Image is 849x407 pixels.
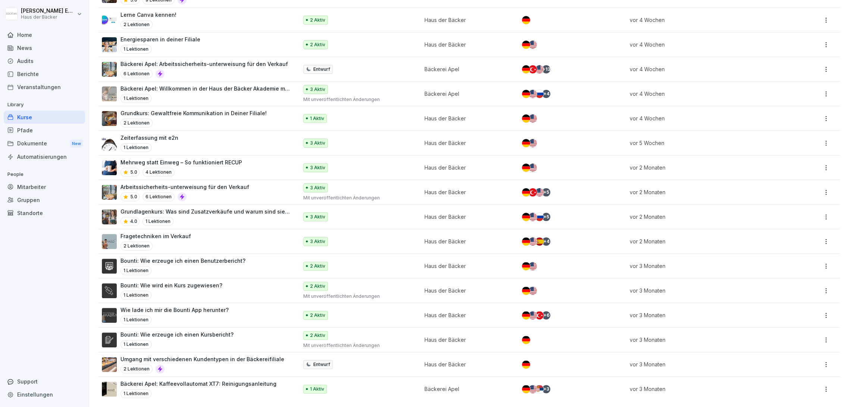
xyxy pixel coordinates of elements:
[120,134,178,142] p: Zeiterfassung mit e2n
[630,237,777,245] p: vor 2 Monaten
[303,195,412,201] p: Mit unveröffentlichten Änderungen
[102,86,117,101] img: q9sahz27cr80k0viuyzdhycv.png
[310,263,325,269] p: 2 Aktiv
[535,90,543,98] img: ru.svg
[630,360,777,368] p: vor 3 Monaten
[4,81,85,94] a: Veranstaltungen
[4,99,85,111] p: Library
[522,114,530,123] img: de.svg
[102,185,117,200] img: yeffnw300mu4l5mkaga27okm.png
[102,209,117,224] img: lhzfgsgbkqkg9hjqrwhcr9hs.png
[120,266,151,275] p: 1 Lektionen
[630,262,777,270] p: vor 3 Monaten
[522,237,530,246] img: de.svg
[630,311,777,319] p: vor 3 Monaten
[120,11,176,19] p: Lerne Canva kennen!
[542,188,550,196] div: + 5
[310,214,325,220] p: 3 Aktiv
[424,262,510,270] p: Haus der Bäcker
[120,20,153,29] p: 2 Lektionen
[630,114,777,122] p: vor 4 Wochen
[424,213,510,221] p: Haus der Bäcker
[529,114,537,123] img: us.svg
[120,355,284,363] p: Umgang mit verschiedenen Kundentypen in der Bäckereifiliale
[130,169,137,176] p: 5.0
[310,41,325,48] p: 2 Aktiv
[130,193,137,200] p: 5.0
[120,119,153,127] p: 2 Lektionen
[630,188,777,196] p: vor 2 Monaten
[102,13,117,28] img: s66qd3d44r21bikr32egi3fp.png
[4,150,85,163] div: Automatisierungen
[4,124,85,137] a: Pfade
[120,158,242,166] p: Mehrweg statt Einweg – So funktioniert RECUP
[102,382,117,397] img: tp5e2ecyqsdu89z9d9l66dwf.png
[310,332,325,339] p: 2 Aktiv
[21,15,75,20] p: Haus der Bäcker
[424,114,510,122] p: Haus der Bäcker
[630,213,777,221] p: vor 2 Monaten
[4,111,85,124] a: Kurse
[120,183,249,191] p: Arbeitssicherheits-unterweisung für den Verkauf
[529,311,537,319] img: us.svg
[529,65,537,73] img: tr.svg
[142,217,173,226] p: 1 Lektionen
[522,164,530,172] img: de.svg
[303,96,412,103] p: Mit unveröffentlichten Änderungen
[522,139,530,147] img: de.svg
[522,360,530,369] img: de.svg
[424,287,510,294] p: Haus der Bäcker
[542,237,550,246] div: + 4
[4,388,85,401] a: Einstellungen
[102,308,117,323] img: s78w77shk91l4aeybtorc9h7.png
[4,193,85,206] div: Gruppen
[424,336,510,344] p: Haus der Bäcker
[120,232,191,240] p: Fragetechniken im Verkauf
[120,365,153,373] p: 2 Lektionen
[102,37,117,52] img: rpkw4seap6zziceup4sw3kml.png
[102,283,117,298] img: pkjk7b66iy5o0dy6bqgs99sq.png
[522,385,530,393] img: de.svg
[102,234,117,249] img: wwen3zvij0tmugffqivx71yw.png
[102,136,117,151] img: lysz5sqnxflpxgfcucko2ufd.png
[424,385,510,393] p: Bäckerei Apel
[310,283,325,290] p: 2 Aktiv
[142,192,175,201] p: 6 Lektionen
[630,41,777,48] p: vor 4 Wochen
[120,291,151,300] p: 1 Lektionen
[102,332,117,347] img: yv9h8086xynjfnu9qnkzu07k.png
[529,385,537,393] img: us.svg
[310,184,325,191] p: 3 Aktiv
[120,389,151,398] p: 1 Lektionen
[313,361,330,368] p: Entwurf
[102,111,117,126] img: btgjqplusd27swcsswddqx66.png
[529,41,537,49] img: us.svg
[522,16,530,24] img: de.svg
[120,60,288,68] p: Bäckerei Apel: Arbeitssicherheits-unterweisung für den Verkauf
[120,340,151,349] p: 1 Lektionen
[310,86,325,93] p: 3 Aktiv
[130,218,137,225] p: 4.0
[630,90,777,98] p: vor 4 Wochen
[120,143,151,152] p: 1 Lektionen
[102,160,117,175] img: mrb6064sy2qqicxwnqa56inl.png
[529,287,537,295] img: us.svg
[4,28,85,41] a: Home
[4,206,85,220] a: Standorte
[424,311,510,319] p: Haus der Bäcker
[522,262,530,270] img: de.svg
[142,168,175,177] p: 4 Lektionen
[120,85,291,92] p: Bäckerei Apel: Willkommen in der Haus der Bäcker Akademie mit Bounti!
[535,311,543,319] img: tr.svg
[630,139,777,147] p: vor 5 Wochen
[522,65,530,73] img: de.svg
[630,287,777,294] p: vor 3 Monaten
[542,311,550,319] div: + 6
[102,357,117,372] img: adqe17rifgfe4k8ljz2xv017.png
[4,67,85,81] a: Berichte
[120,315,151,324] p: 1 Lektionen
[529,262,537,270] img: us.svg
